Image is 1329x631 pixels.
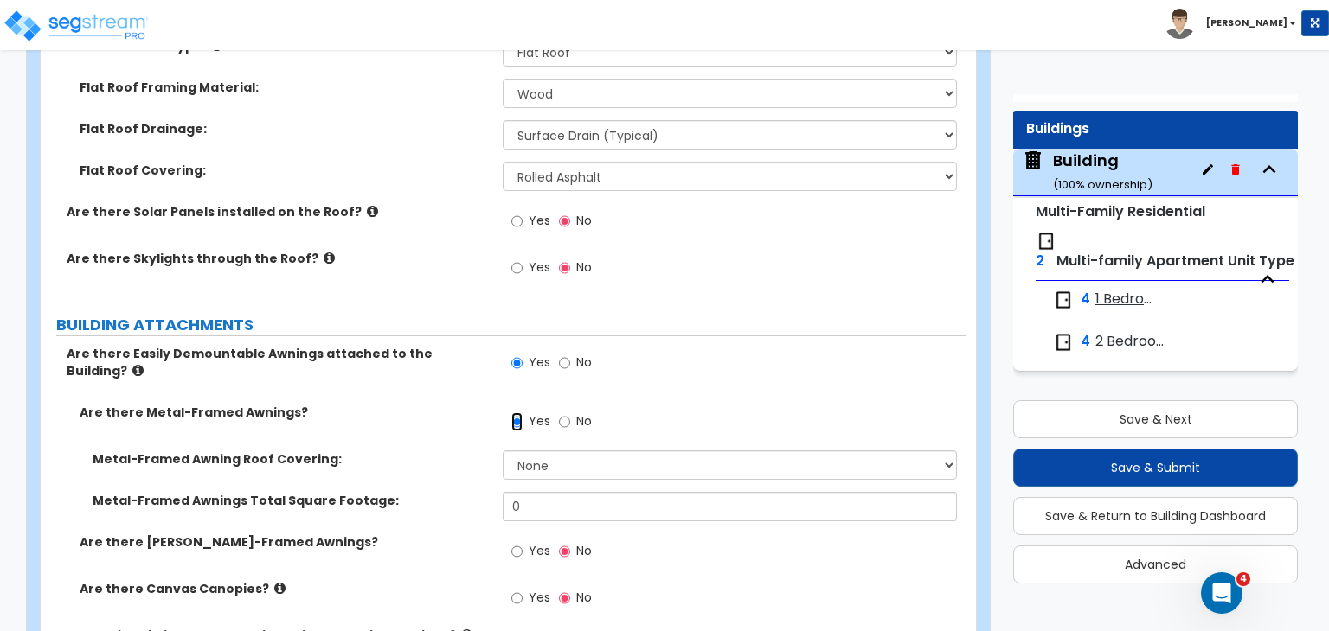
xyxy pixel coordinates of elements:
[80,404,490,421] label: Are there Metal-Framed Awnings?
[1013,400,1298,438] button: Save & Next
[3,9,150,43] img: logo_pro_r.png
[1013,545,1298,583] button: Advanced
[511,354,523,373] input: Yes
[324,252,335,265] i: click for more info!
[1095,290,1159,309] span: 1 Bedroom 1 Bath
[1013,449,1298,487] button: Save & Submit
[67,345,490,379] label: Are there Easily Demountable Awnings attached to the Building?
[511,542,523,561] input: Yes
[1022,150,1044,172] img: building.svg
[576,589,592,606] span: No
[511,212,523,231] input: Yes
[576,212,592,229] span: No
[576,354,592,371] span: No
[576,258,592,276] span: No
[1036,251,1044,271] span: 2
[511,412,523,431] input: Yes
[1081,332,1090,352] span: 4
[511,589,523,608] input: Yes
[1026,119,1285,139] div: Buildings
[367,205,378,218] i: click for more info!
[1053,332,1074,353] img: door.png
[1053,290,1074,310] img: door.png
[1053,176,1152,193] small: ( 100 % ownership)
[1036,231,1056,252] img: door.png
[559,542,570,561] input: No
[1056,251,1294,271] span: Multi-family Apartment Unit Type
[1095,332,1173,352] span: 2 Bedroom 1 Bath
[1022,150,1152,194] span: Building
[529,212,550,229] span: Yes
[559,589,570,608] input: No
[80,162,490,179] label: Flat Roof Covering:
[67,203,490,220] label: Are there Solar Panels installed on the Roof?
[1201,572,1242,614] iframe: Intercom live chat
[529,354,550,371] span: Yes
[80,580,490,597] label: Are there Canvas Canopies?
[529,258,550,276] span: Yes
[1013,497,1298,535] button: Save & Return to Building Dashboard
[529,589,550,606] span: Yes
[511,258,523,277] input: Yes
[274,582,286,595] i: click for more info!
[93,450,490,468] label: Metal-Framed Awning Roof Covering:
[80,79,490,96] label: Flat Roof Framing Material:
[93,492,490,509] label: Metal-Framed Awnings Total Square Footage:
[1081,290,1090,309] span: 4
[559,212,570,231] input: No
[1165,9,1195,39] img: avatar.png
[67,250,490,267] label: Are there Skylights through the Roof?
[80,533,490,551] label: Are there [PERSON_NAME]-Framed Awnings?
[80,120,490,137] label: Flat Roof Drainage:
[1053,150,1152,194] div: Building
[576,412,592,430] span: No
[559,258,570,277] input: No
[1236,572,1250,586] span: 4
[576,542,592,559] span: No
[56,314,966,336] label: BUILDING ATTACHMENTS
[1036,201,1205,221] small: Multi-Family Residential
[1206,16,1287,29] b: [PERSON_NAME]
[559,354,570,373] input: No
[529,542,550,559] span: Yes
[529,412,550,430] span: Yes
[132,364,144,377] i: click for more info!
[559,412,570,431] input: No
